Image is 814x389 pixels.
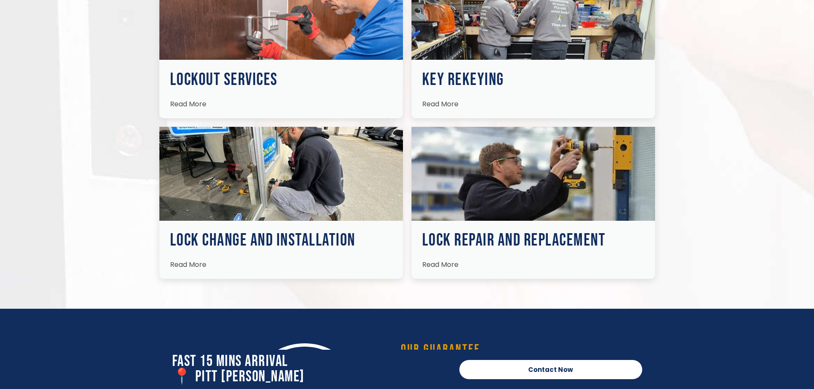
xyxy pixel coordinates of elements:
[159,127,403,221] img: Locksmiths Locations 16
[411,127,655,221] img: Locksmiths Locations 17
[170,99,206,109] span: Read More
[422,99,458,109] span: Read More
[170,260,206,269] span: Read More
[422,71,644,88] h3: Key Rekeying
[170,71,392,88] h3: Lockout Services
[172,354,451,385] h2: Fast 15 Mins Arrival 📍 pitt [PERSON_NAME]
[459,360,642,379] a: Contact Now
[401,343,634,356] h3: Our guarantee
[422,232,644,249] h3: Lock Repair and Replacement
[528,366,573,373] span: Contact Now
[170,232,392,249] h3: Lock Change and Installation
[422,260,458,269] span: Read More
